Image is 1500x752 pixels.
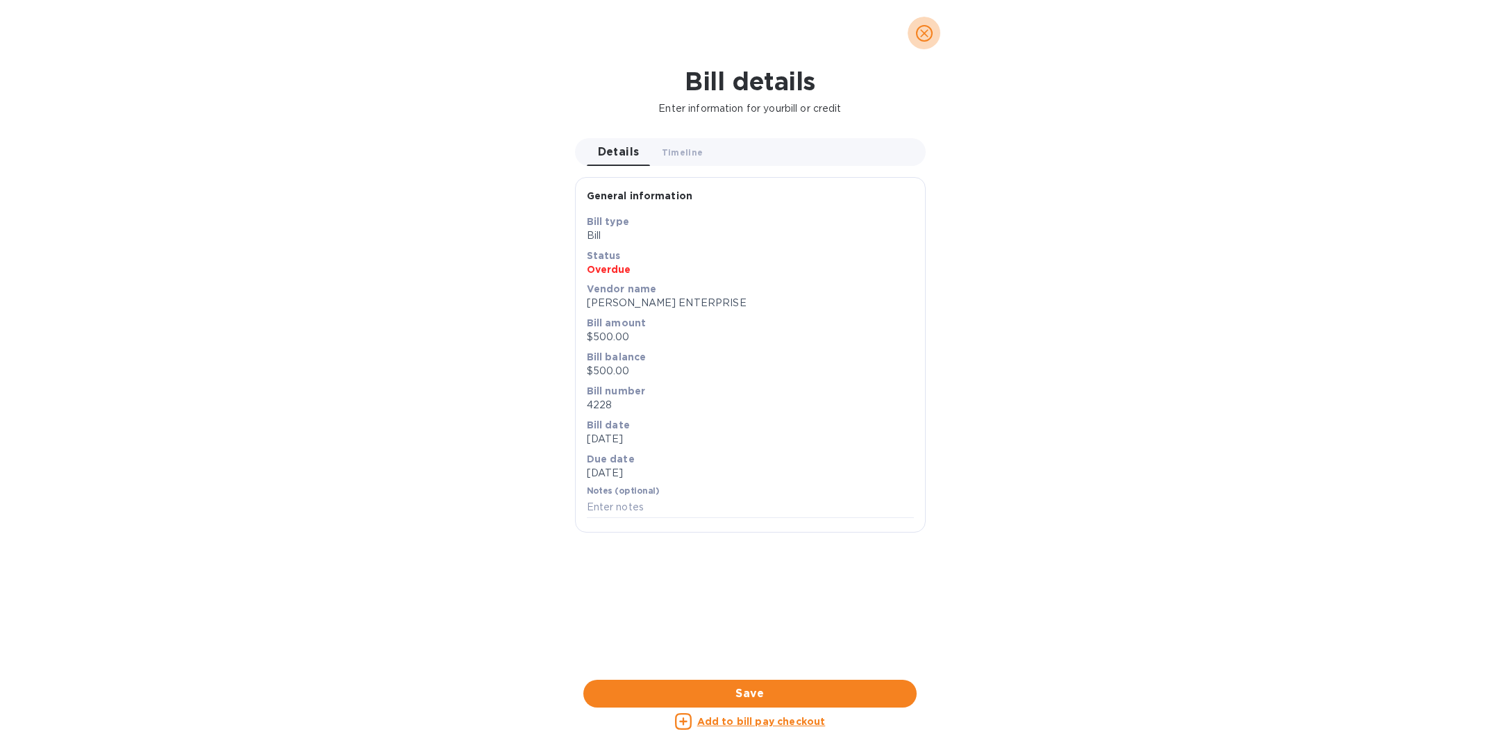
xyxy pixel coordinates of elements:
[908,17,941,50] button: close
[587,351,647,362] b: Bill balance
[587,296,914,310] p: [PERSON_NAME] ENTERPRISE
[662,145,703,160] span: Timeline
[594,685,906,702] span: Save
[587,317,647,328] b: Bill amount
[587,453,635,465] b: Due date
[587,330,914,344] p: $500.00
[587,419,630,431] b: Bill date
[587,283,657,294] b: Vendor name
[587,364,914,378] p: $500.00
[587,487,660,496] label: Notes (optional)
[587,497,914,518] input: Enter notes
[697,716,826,727] u: Add to bill pay checkout
[587,385,646,396] b: Bill number
[587,190,693,201] b: General information
[587,398,914,412] p: 4228
[11,101,1489,116] p: Enter information for your bill or credit
[583,680,917,708] button: Save
[587,432,914,446] p: [DATE]
[587,262,914,276] p: Overdue
[587,228,914,243] p: Bill
[587,466,914,481] p: [DATE]
[11,67,1489,96] h1: Bill details
[587,250,621,261] b: Status
[598,142,640,162] span: Details
[587,216,629,227] b: Bill type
